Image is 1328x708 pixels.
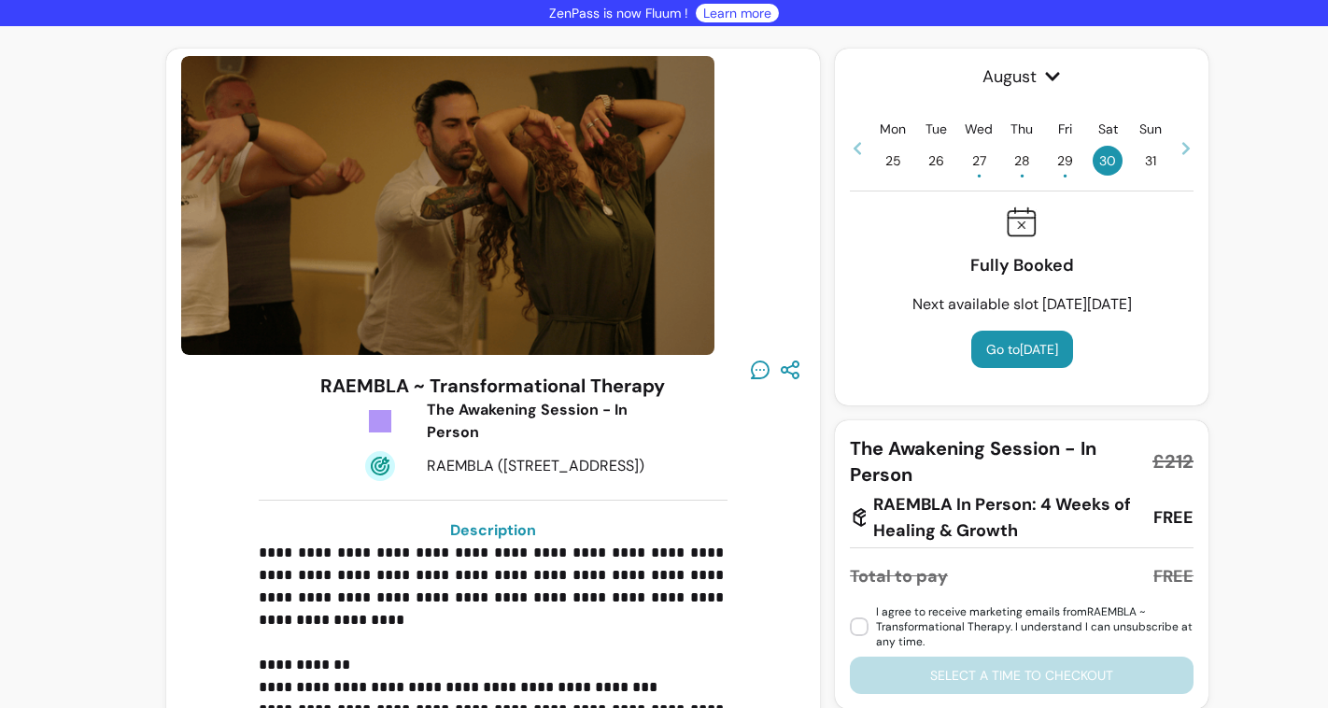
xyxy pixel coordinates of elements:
div: FREE [1153,504,1194,531]
span: £212 [1152,448,1194,474]
div: Total to pay [850,563,948,589]
span: 26 [921,146,951,176]
p: ZenPass is now Fluum ! [549,4,688,22]
div: The Awakening Session - In Person [427,399,645,444]
img: Tickets Icon [365,406,395,436]
span: 25 [878,146,908,176]
span: • [1020,166,1024,185]
p: Fri [1058,120,1072,138]
span: 31 [1136,146,1166,176]
p: Wed [965,120,993,138]
span: 29 [1050,146,1080,176]
div: FREE [1153,563,1194,589]
p: Sat [1098,120,1118,138]
button: Go to[DATE] [971,331,1073,368]
p: Mon [880,120,906,138]
p: Sun [1139,120,1162,138]
p: Tue [925,120,947,138]
img: Fully booked icon [1007,206,1037,237]
p: Next available slot [DATE][DATE] [912,293,1132,316]
span: The Awakening Session - In Person [850,435,1137,488]
p: Thu [1010,120,1033,138]
h3: Description [259,519,727,542]
h3: RAEMBLA ~ Transformational Therapy [320,373,665,399]
span: • [977,166,982,185]
span: August [850,64,1194,90]
span: 27 [964,146,994,176]
span: 30 [1093,146,1123,176]
img: https://d3pz9znudhj10h.cloudfront.net/8d3c53db-5a17-4b2e-8c7e-9c3e354ed6f5 [181,56,714,354]
div: RAEMBLA ([STREET_ADDRESS]) [427,455,645,477]
a: Learn more [703,4,771,22]
span: 28 [1007,146,1037,176]
div: RAEMBLA In Person: 4 Weeks of Healing & Growth [850,491,1153,544]
span: • [1063,166,1067,185]
p: Fully Booked [970,252,1074,278]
